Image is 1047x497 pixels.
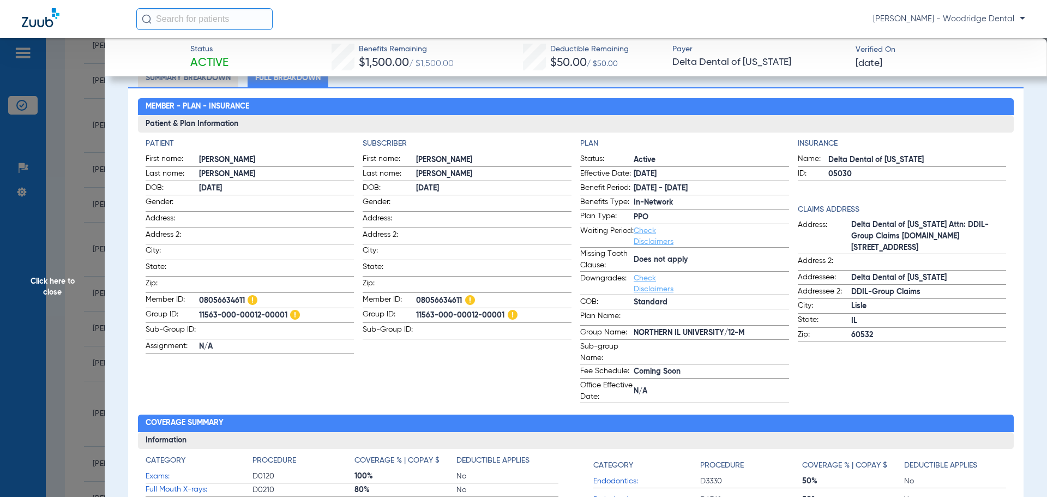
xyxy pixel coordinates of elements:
[798,286,851,299] span: Addressee 2:
[580,248,634,271] span: Missing Tooth Clause:
[354,455,456,470] app-breakdown-title: Coverage % | Copay $
[851,315,1007,327] span: IL
[416,154,571,166] span: [PERSON_NAME]
[146,471,252,482] span: Exams:
[252,455,354,470] app-breakdown-title: Procedure
[146,245,199,260] span: City:
[798,168,828,181] span: ID:
[851,301,1007,312] span: Lisle
[465,295,475,305] img: Hazard
[904,460,977,471] h4: Deductible Applies
[146,484,252,495] span: Full Mouth X-rays:
[634,169,789,180] span: [DATE]
[580,310,634,325] span: Plan Name:
[363,245,416,260] span: City:
[359,44,454,55] span: Benefits Remaining
[248,295,257,305] img: Hazard
[146,168,199,181] span: Last name:
[363,168,416,181] span: Last name:
[146,196,199,211] span: Gender:
[136,8,273,30] input: Search for patients
[828,169,1007,180] span: 05030
[851,272,1007,284] span: Delta Dental of [US_STATE]
[416,294,571,308] span: 08056634611
[146,294,199,308] span: Member ID:
[142,14,152,24] img: Search Icon
[199,183,354,194] span: [DATE]
[146,182,199,195] span: DOB:
[146,455,252,470] app-breakdown-title: Category
[634,297,789,308] span: Standard
[700,460,744,471] h4: Procedure
[146,309,199,322] span: Group ID:
[409,59,454,68] span: / $1,500.00
[363,182,416,195] span: DOB:
[851,330,1007,341] span: 60532
[634,254,789,266] span: Does not apply
[248,68,328,87] li: Full Breakdown
[580,168,634,181] span: Effective Date:
[798,204,1007,215] h4: Claims Address
[146,261,199,276] span: State:
[146,324,199,339] span: Sub-Group ID:
[798,300,851,313] span: City:
[416,183,571,194] span: [DATE]
[363,138,571,149] h4: Subscriber
[593,476,700,487] span: Endodontics:
[363,261,416,276] span: State:
[138,68,238,87] li: Summary Breakdown
[851,219,1007,254] span: Delta Dental of [US_STATE] Attn: DDIL-Group Claims [DOMAIN_NAME][STREET_ADDRESS]
[580,153,634,166] span: Status:
[802,455,904,475] app-breakdown-title: Coverage % | Copay $
[363,196,416,211] span: Gender:
[580,138,789,149] h4: Plan
[634,212,789,223] span: PPO
[290,310,300,320] img: Hazard
[828,154,1007,166] span: Delta Dental of [US_STATE]
[700,455,802,475] app-breakdown-title: Procedure
[856,57,882,70] span: [DATE]
[456,455,529,466] h4: Deductible Applies
[146,278,199,292] span: Zip:
[199,294,354,308] span: 08056634611
[456,455,558,470] app-breakdown-title: Deductible Applies
[634,183,789,194] span: [DATE] - [DATE]
[508,310,518,320] img: Hazard
[580,225,634,247] span: Waiting Period:
[550,44,629,55] span: Deductible Remaining
[580,296,634,309] span: COB:
[798,255,851,270] span: Address 2:
[580,211,634,224] span: Plan Type:
[354,455,440,466] h4: Coverage % | Copay $
[146,138,354,149] h4: Patient
[138,115,1014,133] h3: Patient & Plan Information
[363,213,416,227] span: Address:
[851,286,1007,298] span: DDIL-Group Claims
[580,380,634,403] span: Office Effective Date:
[634,154,789,166] span: Active
[593,460,633,471] h4: Category
[550,57,587,69] span: $50.00
[634,197,789,208] span: In-Network
[146,340,199,354] span: Assignment:
[199,309,354,322] span: 11563-000-00012-00001
[904,455,1006,475] app-breakdown-title: Deductible Applies
[199,169,354,180] span: [PERSON_NAME]
[146,153,199,166] span: First name:
[199,154,354,166] span: [PERSON_NAME]
[138,98,1014,116] h2: Member - Plan - Insurance
[359,57,409,69] span: $1,500.00
[798,153,828,166] span: Name:
[634,274,673,293] a: Check Disclaimers
[580,273,634,295] span: Downgrades:
[190,44,228,55] span: Status
[798,314,851,327] span: State:
[252,484,354,495] span: D0210
[798,272,851,285] span: Addressee:
[138,432,1014,450] h3: Information
[456,471,558,482] span: No
[580,327,634,340] span: Group Name:
[802,460,887,471] h4: Coverage % | Copay $
[593,455,700,475] app-breakdown-title: Category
